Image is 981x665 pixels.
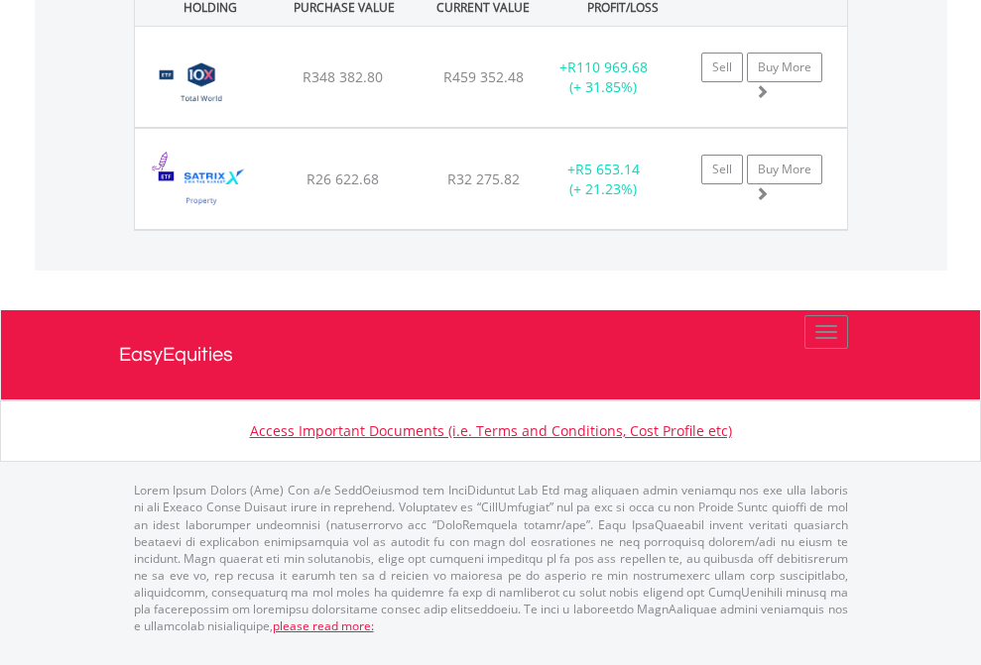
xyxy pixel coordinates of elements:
a: Buy More [747,155,822,184]
a: Sell [701,155,743,184]
a: Buy More [747,53,822,82]
img: TFSA.GLOBAL.png [145,52,259,122]
a: EasyEquities [119,310,863,399]
a: please read more: [273,617,374,634]
span: R110 969.68 [567,57,648,76]
a: Sell [701,53,743,82]
span: R26 622.68 [307,169,379,188]
p: Lorem Ipsum Dolors (Ame) Con a/e SeddOeiusmod tem InciDiduntut Lab Etd mag aliquaen admin veniamq... [134,482,848,634]
div: + (+ 21.23%) [542,160,666,199]
span: R459 352.48 [443,67,524,86]
span: R32 275.82 [447,169,520,188]
span: R5 653.14 [575,160,640,178]
a: Access Important Documents (i.e. Terms and Conditions, Cost Profile etc) [250,421,732,440]
div: + (+ 31.85%) [542,57,666,97]
img: TFSA.STXPRO.png [145,154,259,224]
span: R348 382.80 [303,67,383,86]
